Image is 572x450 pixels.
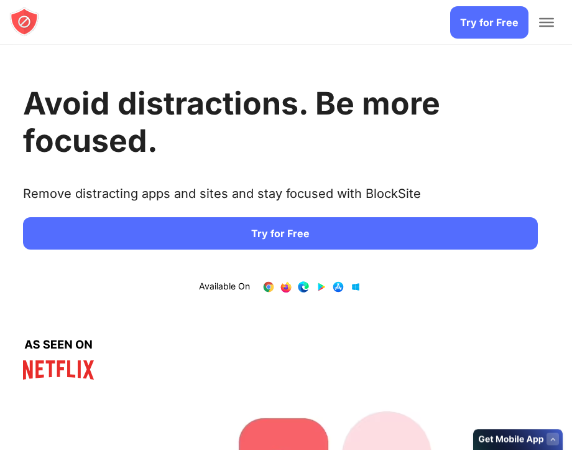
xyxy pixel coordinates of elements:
[23,217,538,250] a: Try for Free
[23,85,538,159] h1: Avoid distractions. Be more focused.
[450,6,528,39] a: Try for Free
[539,18,554,27] button: Toggle Menu
[23,186,421,211] text: Remove distracting apps and sites and stay focused with BlockSite
[199,281,250,293] text: Available On
[9,7,39,37] img: blocksite logo
[9,7,39,39] a: blocksite logo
